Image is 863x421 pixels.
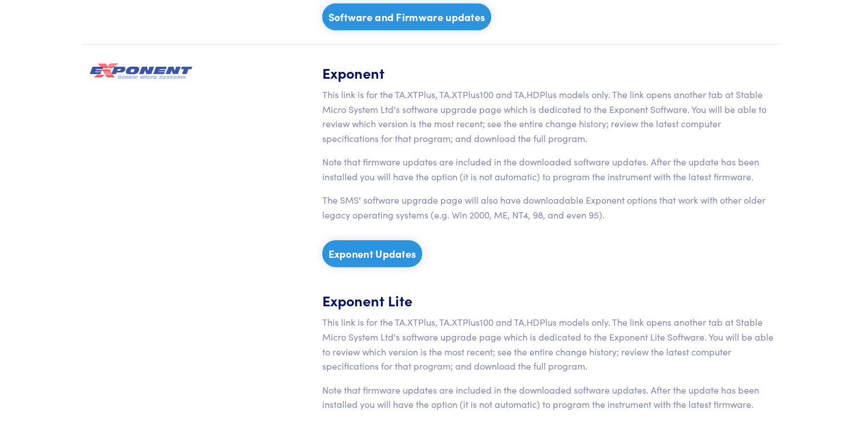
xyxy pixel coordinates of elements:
[322,240,423,267] a: Exponent Updates
[90,63,192,79] img: exponent-logo-old.png
[322,383,774,412] p: Note that firmware updates are included in the downloaded software updates. After the update has ...
[322,87,774,145] p: This link is for the TA.XTPlus, TA.XTPlus100 and TA.HDPlus models only. The link opens another ta...
[322,155,774,184] p: Note that firmware updates are included in the downloaded software updates. After the update has ...
[322,193,774,222] p: The SMS' software upgrade page will also have downloadable Exponent options that work with other ...
[322,3,492,30] a: Software and Firmware updates
[322,63,774,83] h5: Exponent
[322,290,774,310] h5: Exponent Lite
[322,315,774,373] p: This link is for the TA.XTPlus, TA.XTPlus100 and TA.HDPlus models only. The link opens another ta...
